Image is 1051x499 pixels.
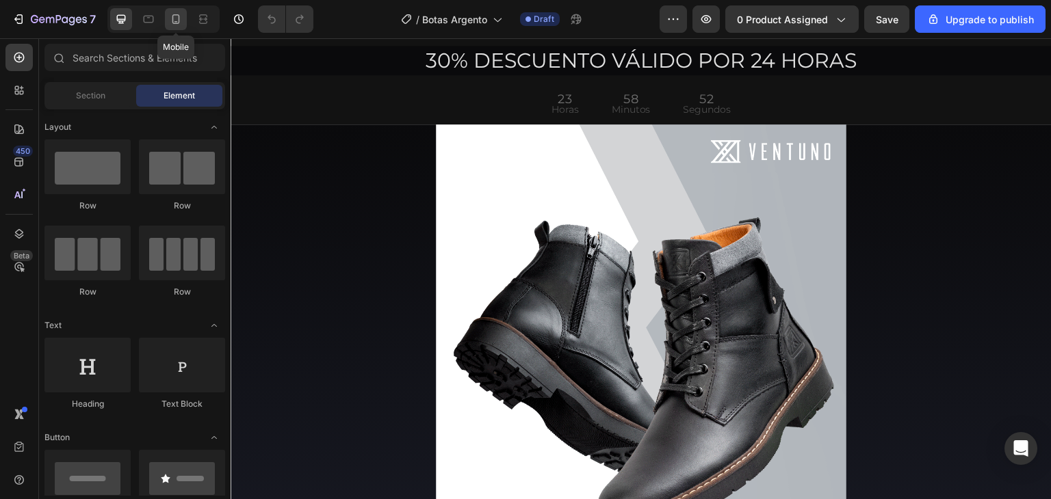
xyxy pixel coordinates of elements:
[90,11,96,27] p: 7
[203,314,225,336] span: Toggle open
[164,90,195,102] span: Element
[44,286,131,298] div: Row
[876,14,898,25] span: Save
[44,121,71,133] span: Layout
[258,5,313,33] div: Undo/Redo
[534,13,554,25] span: Draft
[321,53,348,69] div: 23
[76,90,105,102] span: Section
[416,12,419,27] span: /
[915,5,1046,33] button: Upgrade to publish
[44,44,225,71] input: Search Sections & Elements
[1004,432,1037,465] div: Open Intercom Messenger
[321,63,348,80] p: Horas
[453,63,501,80] p: Segundos
[10,250,33,261] div: Beta
[864,5,909,33] button: Save
[44,431,70,444] span: Button
[44,200,131,212] div: Row
[13,146,33,157] div: 450
[44,398,131,410] div: Heading
[381,63,420,80] p: Minutos
[139,398,225,410] div: Text Block
[203,427,225,448] span: Toggle open
[737,12,828,27] span: 0 product assigned
[926,12,1034,27] div: Upgrade to publish
[139,286,225,298] div: Row
[725,5,859,33] button: 0 product assigned
[381,53,420,69] div: 58
[139,200,225,212] div: Row
[231,38,1051,499] iframe: Design area
[422,12,487,27] span: Botas Argento
[5,5,102,33] button: 7
[44,319,62,332] span: Text
[203,116,225,138] span: Toggle open
[453,53,501,69] div: 52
